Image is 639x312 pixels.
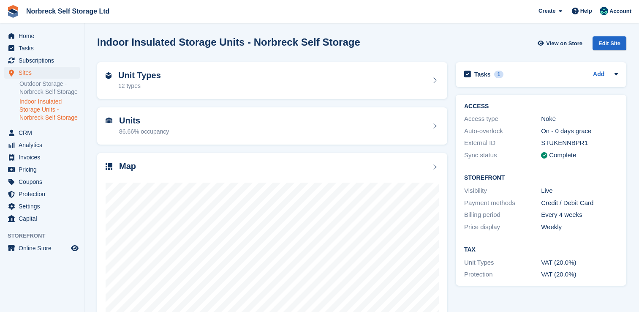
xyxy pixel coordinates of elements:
[549,151,576,160] div: Complete
[70,243,80,253] a: Preview store
[464,126,541,136] div: Auto-overlock
[106,72,111,79] img: unit-type-icn-2b2737a686de81e16bb02015468b77c625bbabd49415b5ef34ead5e3b44a266d.svg
[464,114,541,124] div: Access type
[118,82,161,90] div: 12 types
[19,188,69,200] span: Protection
[538,7,555,15] span: Create
[464,222,541,232] div: Price display
[19,80,80,96] a: Outdoor Storage - Norbreck Self Storage
[119,116,169,126] h2: Units
[106,163,112,170] img: map-icn-33ee37083ee616e46c38cad1a60f524a97daa1e2b2c8c0bc3eb3415660979fc1.svg
[464,258,541,268] div: Unit Types
[19,67,69,79] span: Sites
[464,210,541,220] div: Billing period
[541,138,618,148] div: STUKENNBPR1
[464,175,618,181] h2: Storefront
[19,30,69,42] span: Home
[541,222,618,232] div: Weekly
[4,67,80,79] a: menu
[580,7,592,15] span: Help
[19,139,69,151] span: Analytics
[541,126,618,136] div: On - 0 days grace
[19,213,69,224] span: Capital
[119,127,169,136] div: 86.66% occupancy
[474,71,491,78] h2: Tasks
[541,186,618,196] div: Live
[118,71,161,80] h2: Unit Types
[593,36,626,54] a: Edit Site
[106,118,112,123] img: unit-icn-7be61d7bf1b0ce9d3e12c5938cc71ed9869f7b940bace4675aadf7bd6d80202e.svg
[464,103,618,110] h2: ACCESS
[4,188,80,200] a: menu
[4,200,80,212] a: menu
[19,164,69,175] span: Pricing
[97,62,447,99] a: Unit Types 12 types
[19,42,69,54] span: Tasks
[4,55,80,66] a: menu
[19,242,69,254] span: Online Store
[541,258,618,268] div: VAT (20.0%)
[8,232,84,240] span: Storefront
[4,42,80,54] a: menu
[7,5,19,18] img: stora-icon-8386f47178a22dfd0bd8f6a31ec36ba5ce8667c1dd55bd0f319d3a0aa187defe.svg
[609,7,631,16] span: Account
[464,246,618,253] h2: Tax
[600,7,608,15] img: Sally King
[4,242,80,254] a: menu
[4,164,80,175] a: menu
[19,55,69,66] span: Subscriptions
[119,161,136,171] h2: Map
[19,176,69,188] span: Coupons
[4,139,80,151] a: menu
[546,39,582,48] span: View on Store
[19,200,69,212] span: Settings
[97,36,360,48] h2: Indoor Insulated Storage Units - Norbreck Self Storage
[23,4,113,18] a: Norbreck Self Storage Ltd
[536,36,586,50] a: View on Store
[19,151,69,163] span: Invoices
[593,70,604,79] a: Add
[4,176,80,188] a: menu
[541,114,618,124] div: Nokē
[541,210,618,220] div: Every 4 weeks
[19,98,80,122] a: Indoor Insulated Storage Units - Norbreck Self Storage
[464,151,541,160] div: Sync status
[494,71,504,78] div: 1
[464,138,541,148] div: External ID
[4,30,80,42] a: menu
[541,270,618,279] div: VAT (20.0%)
[464,270,541,279] div: Protection
[97,107,447,145] a: Units 86.66% occupancy
[464,186,541,196] div: Visibility
[4,151,80,163] a: menu
[4,213,80,224] a: menu
[541,198,618,208] div: Credit / Debit Card
[4,127,80,139] a: menu
[464,198,541,208] div: Payment methods
[19,127,69,139] span: CRM
[593,36,626,50] div: Edit Site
